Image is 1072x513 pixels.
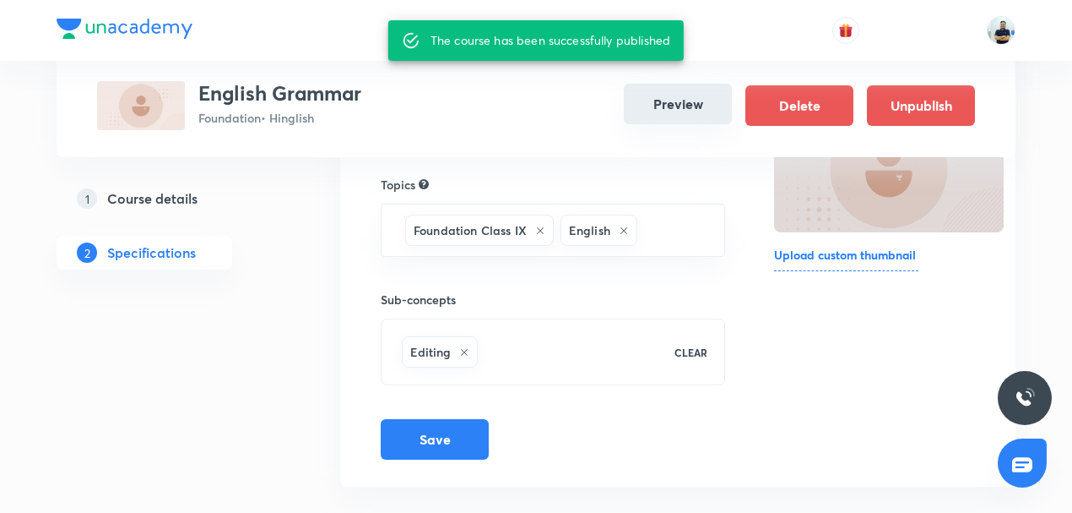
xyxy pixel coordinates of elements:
[715,229,718,232] button: Open
[430,25,670,56] div: The course has been successfully published
[381,419,489,460] button: Save
[987,16,1015,45] img: URVIK PATEL
[1015,388,1035,408] img: ttu
[381,176,415,194] h6: Topics
[838,23,853,38] img: avatar
[198,81,361,106] h3: English Grammar
[419,177,429,192] div: Search for topics
[674,345,707,360] p: CLEAR
[107,188,198,209] h5: Course details
[57,19,192,39] img: Company Logo
[832,17,859,44] button: avatar
[867,85,975,126] button: Unpublish
[97,81,185,130] img: 9CB1C3A8-9558-4FA4-A9D4-F8FC91386ED3_special_class.png
[745,85,853,126] button: Delete
[774,246,918,271] h6: Upload custom thumbnail
[57,182,286,216] a: 1Course details
[624,84,732,124] button: Preview
[77,243,97,263] p: 2
[414,221,527,239] h6: Foundation Class IX
[77,188,97,209] p: 1
[198,109,361,127] p: Foundation • Hinglish
[57,19,192,43] a: Company Logo
[381,291,725,308] h6: Sub-concepts
[772,102,1005,233] img: Thumbnail
[107,243,196,263] h5: Specifications
[410,343,451,361] h6: Editing
[569,221,610,239] h6: English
